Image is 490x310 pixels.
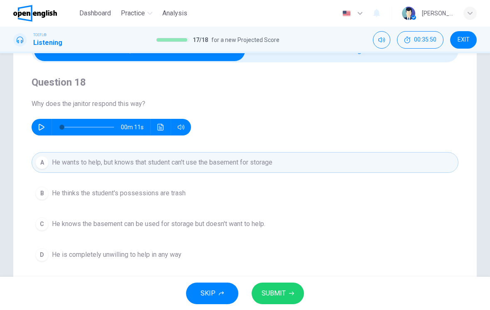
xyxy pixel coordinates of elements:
div: A [35,156,49,169]
span: TOEFL® [33,32,47,38]
span: He knows the basement can be used for storage but doesn't want to help. [52,219,265,229]
div: [PERSON_NAME] [422,8,453,18]
img: OpenEnglish logo [13,5,57,22]
button: Practice [118,6,156,21]
span: Dashboard [79,8,111,18]
span: Why does the janitor respond this way? [32,99,458,109]
button: Click to see the audio transcription [154,119,167,135]
button: AHe wants to help, but knows that student can't use the basement for storage [32,152,458,173]
div: Hide [397,31,443,49]
div: D [35,248,49,261]
span: He thinks the student's possessions are trash [52,188,186,198]
img: en [341,10,352,17]
img: Profile picture [402,7,415,20]
h1: Listening [33,38,62,48]
span: for a new Projected Score [211,35,279,45]
button: BHe thinks the student's possessions are trash [32,183,458,204]
span: He wants to help, but knows that student can't use the basement for storage [52,157,272,167]
div: B [35,187,49,200]
a: OpenEnglish logo [13,5,76,22]
button: Dashboard [76,6,114,21]
button: CHe knows the basement can be used for storage but doesn't want to help. [32,214,458,234]
button: SUBMIT [252,283,304,304]
div: Mute [373,31,390,49]
span: SUBMIT [262,288,286,299]
button: 00:35:50 [397,31,443,49]
span: 00:35:50 [414,37,436,43]
button: DHe is completely unwilling to help in any way [32,244,458,265]
span: Analysis [162,8,187,18]
div: C [35,217,49,231]
span: EXIT [458,37,470,43]
span: 00m 11s [121,119,150,135]
span: He is completely unwilling to help in any way [52,250,181,260]
span: 17 / 18 [193,35,208,45]
button: EXIT [450,31,477,49]
h4: Question 18 [32,76,458,89]
button: SKIP [186,283,238,304]
button: Analysis [159,6,191,21]
span: SKIP [201,288,216,299]
span: Practice [121,8,145,18]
